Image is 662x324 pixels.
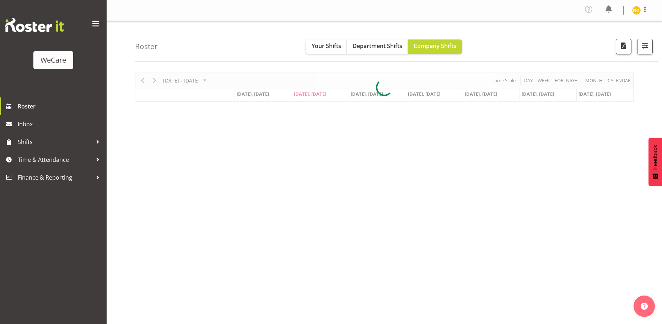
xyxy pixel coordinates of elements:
[652,145,658,170] span: Feedback
[414,42,456,50] span: Company Shifts
[18,172,92,183] span: Finance & Reporting
[41,55,66,65] div: WeCare
[306,39,347,54] button: Your Shifts
[5,18,64,32] img: Rosterit website logo
[641,303,648,310] img: help-xxl-2.png
[408,39,462,54] button: Company Shifts
[18,101,103,112] span: Roster
[637,39,653,54] button: Filter Shifts
[18,119,103,129] span: Inbox
[18,154,92,165] span: Time & Attendance
[135,42,158,51] h4: Roster
[18,137,92,147] span: Shifts
[352,42,402,50] span: Department Shifts
[616,39,631,54] button: Download a PDF of the roster according to the set date range.
[347,39,408,54] button: Department Shifts
[632,6,641,15] img: natasha-ottley11247.jpg
[648,138,662,186] button: Feedback - Show survey
[312,42,341,50] span: Your Shifts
